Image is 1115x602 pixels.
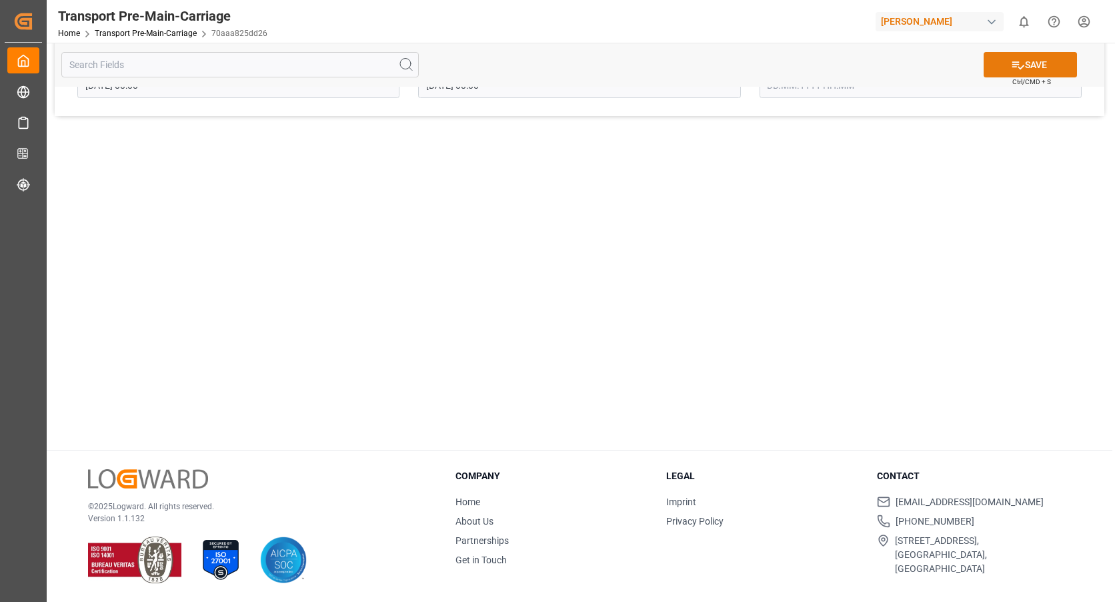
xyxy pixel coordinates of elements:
button: Help Center [1039,7,1069,37]
a: Get in Touch [455,555,507,565]
button: [PERSON_NAME] [876,9,1009,34]
a: Partnerships [455,535,509,546]
input: Search Fields [61,52,419,77]
p: © 2025 Logward. All rights reserved. [88,501,422,513]
h3: Contact [877,469,1071,483]
img: ISO 9001 & ISO 14001 Certification [88,537,181,583]
img: ISO 27001 Certification [197,537,244,583]
h3: Legal [666,469,860,483]
button: SAVE [984,52,1077,77]
a: Home [455,497,480,507]
a: About Us [455,516,493,527]
a: Transport Pre-Main-Carriage [95,29,197,38]
img: Logward Logo [88,469,208,489]
a: Imprint [666,497,696,507]
button: show 0 new notifications [1009,7,1039,37]
img: AICPA SOC [260,537,307,583]
h3: Company [455,469,650,483]
span: [EMAIL_ADDRESS][DOMAIN_NAME] [896,495,1044,509]
span: [STREET_ADDRESS], [GEOGRAPHIC_DATA], [GEOGRAPHIC_DATA] [895,534,1071,576]
div: Transport Pre-Main-Carriage [58,6,267,26]
a: Privacy Policy [666,516,724,527]
span: Ctrl/CMD + S [1012,77,1051,87]
p: Version 1.1.132 [88,513,422,525]
a: Home [58,29,80,38]
div: [PERSON_NAME] [876,12,1004,31]
span: [PHONE_NUMBER] [896,515,974,529]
